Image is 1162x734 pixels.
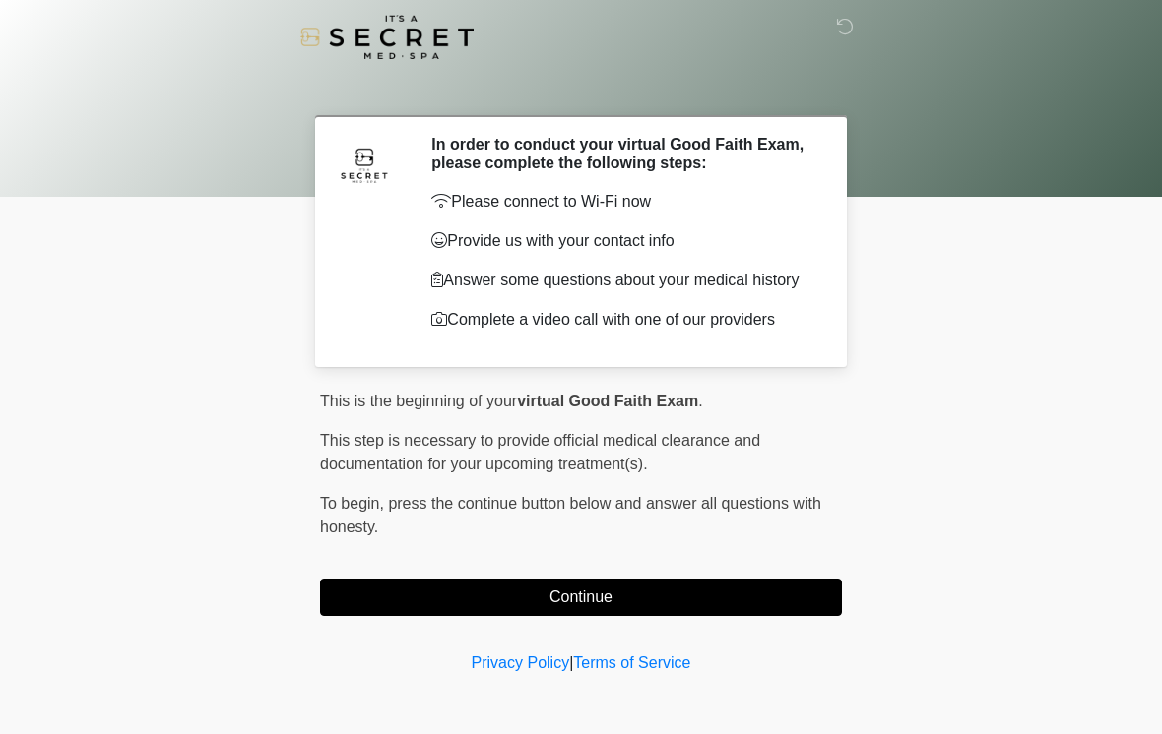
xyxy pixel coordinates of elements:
[573,654,690,671] a: Terms of Service
[320,393,517,409] span: This is the beginning of your
[698,393,702,409] span: .
[305,71,857,107] h1: ‎ ‎
[517,393,698,409] strong: virtual Good Faith Exam
[472,654,570,671] a: Privacy Policy
[320,579,842,616] button: Continue
[431,269,812,292] p: Answer some questions about your medical history
[431,308,812,332] p: Complete a video call with one of our providers
[300,15,474,59] img: It's A Secret Med Spa Logo
[320,432,760,472] span: This step is necessary to provide official medical clearance and documentation for your upcoming ...
[320,495,821,535] span: press the continue button below and answer all questions with honesty.
[431,135,812,172] h2: In order to conduct your virtual Good Faith Exam, please complete the following steps:
[431,229,812,253] p: Provide us with your contact info
[335,135,394,194] img: Agent Avatar
[431,190,812,214] p: Please connect to Wi-Fi now
[569,654,573,671] a: |
[320,495,388,512] span: To begin,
